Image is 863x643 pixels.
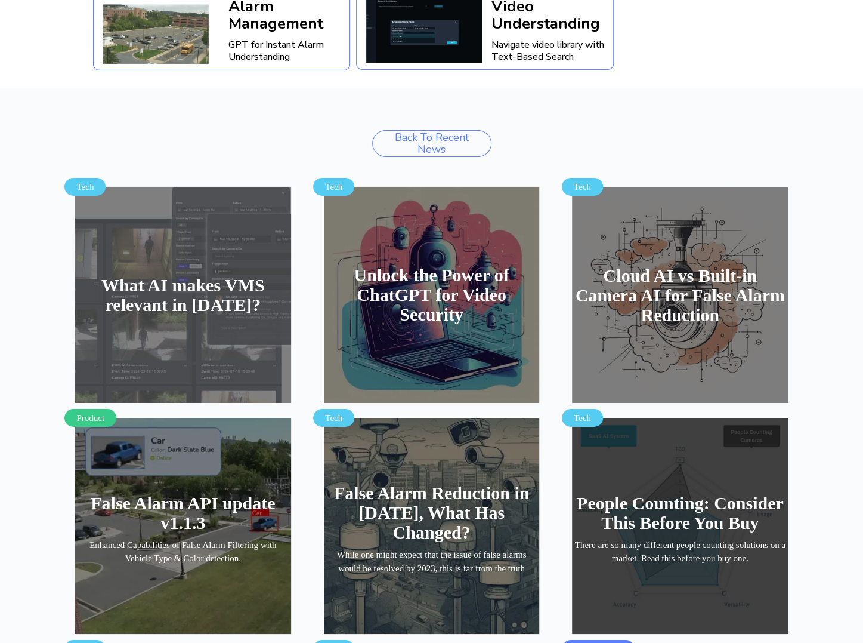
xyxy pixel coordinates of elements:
[491,39,607,63] div: Navigate video library with Text-Based Search
[76,275,289,315] h4: What AI makes VMS relevant in [DATE]?
[228,39,344,63] div: GPT for Instant Alarm Understanding
[574,539,787,565] div: There are so many different people counting solutions on a market. Read this before you buy one.
[562,187,799,403] a: TechCloud AI vs Built-in Camera AI for False Alarm Reduction
[313,187,550,403] a: TechUnlock the Power of ChatGPT for Video Security
[574,266,787,325] h4: Cloud AI vs Built-in Camera AI for False Alarm Reduction
[64,178,106,196] div: Tech
[64,187,301,403] a: TechWhat AI makes VMS relevant in [DATE]?
[562,418,799,634] a: TechPeople Counting: Consider This Before You BuyThere are so many different people counting solu...
[313,409,354,427] div: Tech
[372,130,491,157] a: Back to Recent News
[64,409,116,427] div: Product
[76,539,289,565] div: Enhanced Capabilities of False Alarm Filtering with Vehicle Type & Color detection.
[562,409,603,427] div: Tech
[313,178,354,196] div: Tech
[574,493,787,533] h4: People Counting: Consider This Before You Buy
[64,418,301,634] a: ProductFalse Alarm API update v1.1.3Enhanced Capabilities of False Alarm Filtering with Vehicle T...
[325,265,538,324] h4: Unlock the Power of ChatGPT for Video Security
[562,178,603,196] div: Tech
[313,418,550,634] a: TechFalse Alarm Reduction in [DATE], What Has Changed?While one might expect that the issue of fa...
[76,493,289,533] h4: False Alarm API update v1.1.3
[325,483,538,542] h4: False Alarm Reduction in [DATE], What Has Changed?
[325,548,538,575] div: While one might expect that the issue of false alarms would be resolved by 2023, this is far from...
